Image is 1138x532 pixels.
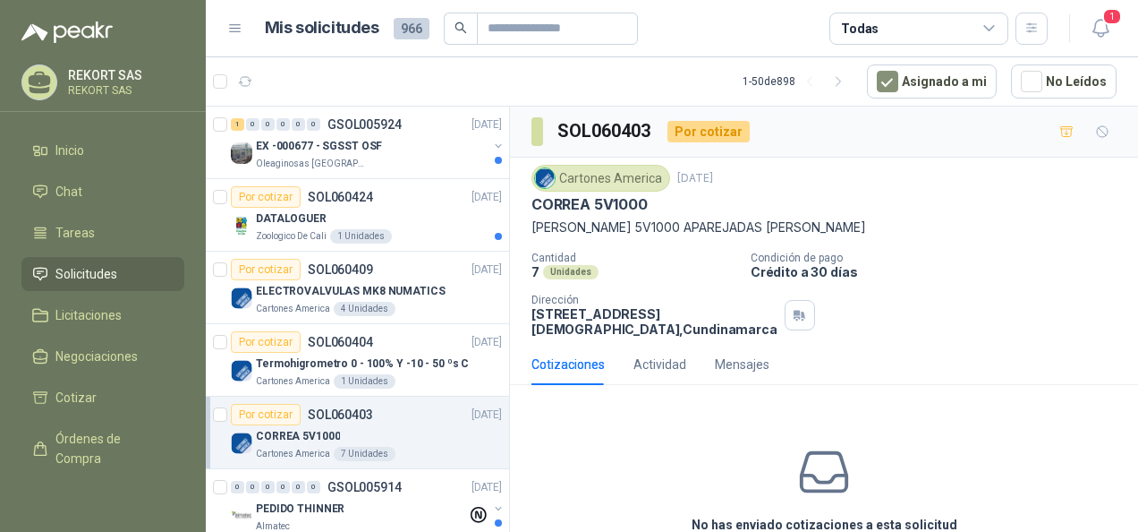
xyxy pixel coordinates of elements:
p: [DATE] [471,334,502,351]
p: [DATE] [471,407,502,424]
p: Condición de pago [751,252,1131,264]
div: 0 [261,481,275,493]
p: REKORT SAS [68,69,180,82]
p: PEDIDO THINNER [256,501,344,518]
h1: Mis solicitudes [265,15,379,41]
p: Crédito a 30 días [751,264,1131,279]
div: 7 Unidades [334,447,395,461]
p: [STREET_ADDRESS] [DEMOGRAPHIC_DATA] , Cundinamarca [531,306,777,337]
button: Asignado a mi [867,64,997,99]
img: Company Logo [231,287,252,309]
div: 1 - 50 de 898 [743,67,853,96]
div: 0 [276,481,290,493]
a: 1 0 0 0 0 0 GSOL005924[DATE] Company LogoEX -000677 - SGSST OSFOleaginosas [GEOGRAPHIC_DATA][PERS... [231,114,505,171]
span: Solicitudes [55,264,117,284]
a: Por cotizarSOL060403[DATE] Company LogoCORREA 5V1000Cartones America7 Unidades [206,397,509,469]
span: Tareas [55,223,95,243]
a: Por cotizarSOL060424[DATE] Company LogoDATALOGUERZoologico De Cali1 Unidades [206,179,509,252]
div: 0 [292,481,305,493]
p: CORREA 5V1000 [531,195,648,214]
p: SOL060424 [308,191,373,203]
img: Company Logo [231,360,252,382]
div: Cartones America [531,165,670,192]
p: Cartones America [256,374,330,389]
span: Chat [55,182,82,202]
div: Por cotizar [231,404,301,425]
button: No Leídos [1011,64,1117,99]
span: search [454,21,467,34]
img: Company Logo [535,168,555,188]
div: 4 Unidades [334,302,395,316]
div: 0 [261,118,275,131]
p: [DATE] [677,170,713,187]
p: SOL060409 [308,263,373,276]
div: 1 Unidades [334,374,395,389]
p: Termohigrometro 0 - 100% Y -10 - 50 ºs C [256,356,469,373]
div: Actividad [633,355,686,374]
img: Logo peakr [21,21,113,43]
a: Por cotizarSOL060409[DATE] Company LogoELECTROVALVULAS MK8 NUMATICSCartones America4 Unidades [206,252,509,324]
span: 1 [1102,8,1122,25]
span: Negociaciones [55,347,138,366]
a: Remisiones [21,483,184,517]
p: [DATE] [471,262,502,279]
div: 0 [307,118,320,131]
img: Company Logo [231,215,252,236]
a: Solicitudes [21,257,184,291]
a: Por cotizarSOL060404[DATE] Company LogoTermohigrometro 0 - 100% Y -10 - 50 ºs CCartones America1 ... [206,324,509,397]
div: 0 [246,481,259,493]
div: Todas [841,19,879,39]
span: Licitaciones [55,305,122,325]
p: EX -000677 - SGSST OSF [256,138,382,155]
div: Mensajes [715,355,769,374]
div: Por cotizar [667,121,750,142]
div: Unidades [543,265,599,279]
p: [DATE] [471,479,502,496]
span: Inicio [55,141,84,160]
div: 1 Unidades [330,229,392,244]
p: SOL060403 [308,408,373,421]
img: Company Logo [231,142,252,164]
div: 0 [246,118,259,131]
div: Por cotizar [231,186,301,208]
div: Por cotizar [231,331,301,353]
div: 1 [231,118,244,131]
span: 966 [394,18,429,39]
p: Cantidad [531,252,736,264]
a: Licitaciones [21,298,184,332]
p: CORREA 5V1000 [256,428,340,445]
p: Cartones America [256,447,330,461]
p: Oleaginosas [GEOGRAPHIC_DATA][PERSON_NAME] [256,157,369,171]
div: 0 [231,481,244,493]
a: Chat [21,175,184,209]
p: DATALOGUER [256,210,327,227]
p: 7 [531,264,539,279]
span: Cotizar [55,388,97,408]
div: 0 [292,118,305,131]
h3: SOL060403 [557,117,653,145]
p: Zoologico De Cali [256,229,327,244]
p: ELECTROVALVULAS MK8 NUMATICS [256,283,446,300]
a: Tareas [21,216,184,250]
p: [DATE] [471,189,502,206]
a: Cotizar [21,381,184,415]
div: 0 [307,481,320,493]
p: [DATE] [471,116,502,133]
div: 0 [276,118,290,131]
img: Company Logo [231,505,252,527]
p: Dirección [531,294,777,306]
a: Órdenes de Compra [21,422,184,476]
p: GSOL005924 [327,118,402,131]
button: 1 [1084,13,1117,45]
div: Por cotizar [231,259,301,280]
img: Company Logo [231,433,252,454]
p: [PERSON_NAME] 5V1000 APAREJADAS [PERSON_NAME] [531,218,1117,237]
a: Negociaciones [21,339,184,373]
p: GSOL005914 [327,481,402,493]
span: Órdenes de Compra [55,429,167,468]
div: Cotizaciones [531,355,605,374]
p: Cartones America [256,302,330,316]
p: SOL060404 [308,336,373,348]
a: Inicio [21,133,184,167]
p: REKORT SAS [68,85,180,96]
